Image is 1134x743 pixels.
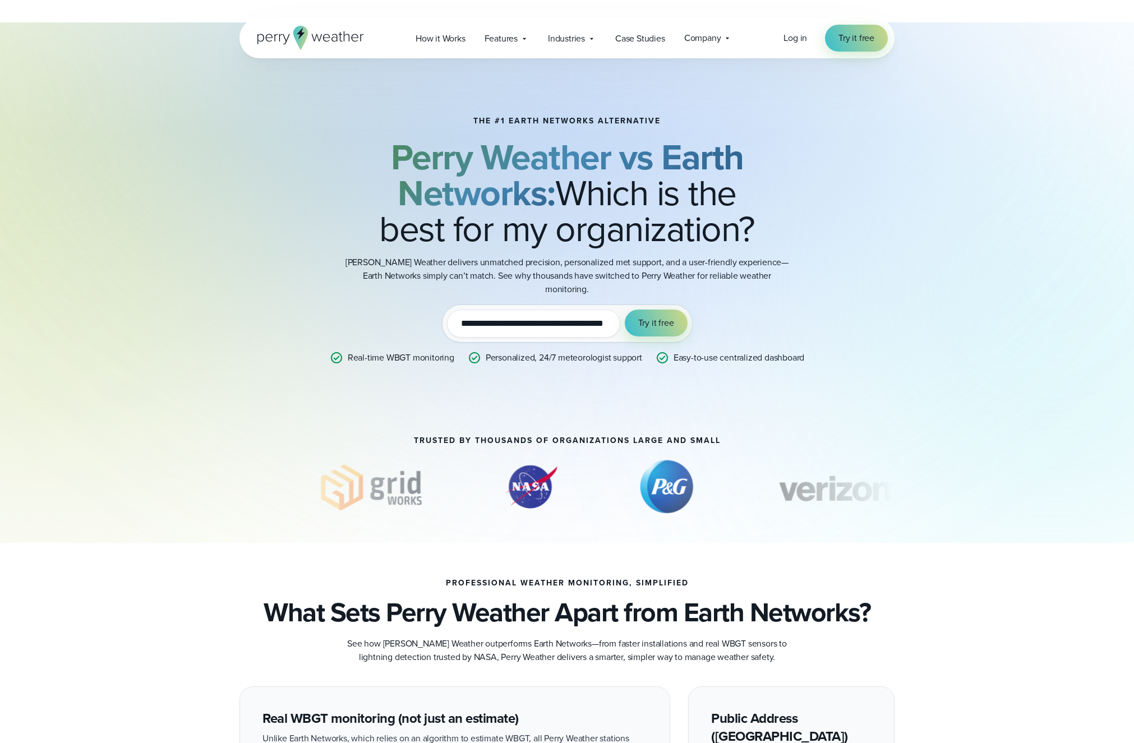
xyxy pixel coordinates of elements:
[406,27,475,50] a: How it Works
[606,27,675,50] a: Case Studies
[763,459,922,515] div: 14 of 14
[304,459,438,515] img: Gridworks.svg
[343,256,791,296] p: [PERSON_NAME] Weather delivers unmatched precision, personalized met support, and a user-friendly...
[414,436,721,445] h2: Trusted by thousands of organizations large and small
[684,31,721,45] span: Company
[485,32,518,45] span: Features
[304,459,438,515] div: 11 of 14
[783,31,807,45] a: Log in
[239,459,895,520] div: slideshow
[348,351,454,364] p: Real-time WBGT monitoring
[783,31,807,44] span: Log in
[446,579,689,588] h4: Professional weather monitoring, simplified
[391,131,744,219] strong: Perry Weather vs Earth Networks:
[264,597,870,628] h2: What Sets Perry Weather Apart from Earth Networks?
[674,351,804,364] p: Easy-to-use centralized dashboard
[624,459,709,515] div: 13 of 14
[343,637,791,664] p: See how [PERSON_NAME] Weather outperforms Earth Networks—from faster installations and real WBGT ...
[492,459,570,515] div: 12 of 14
[486,351,642,364] p: Personalized, 24/7 meteorologist support
[548,32,585,45] span: Industries
[473,117,661,126] h1: The #1 Earth Networks Alternative
[624,459,709,515] img: P&G Logo
[615,32,665,45] span: Case Studies
[763,459,922,515] img: Verizon.svg
[379,131,755,255] span: Which is the best for my organization?
[164,459,250,515] div: 10 of 14
[164,459,250,515] img: %E2%9C%85-Dallas-Cowboys.svg
[416,32,465,45] span: How it Works
[825,25,888,52] a: Try it free
[638,316,674,330] span: Try it free
[625,310,688,336] button: Try it free
[492,459,570,515] img: NASA.svg
[838,31,874,45] span: Try it free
